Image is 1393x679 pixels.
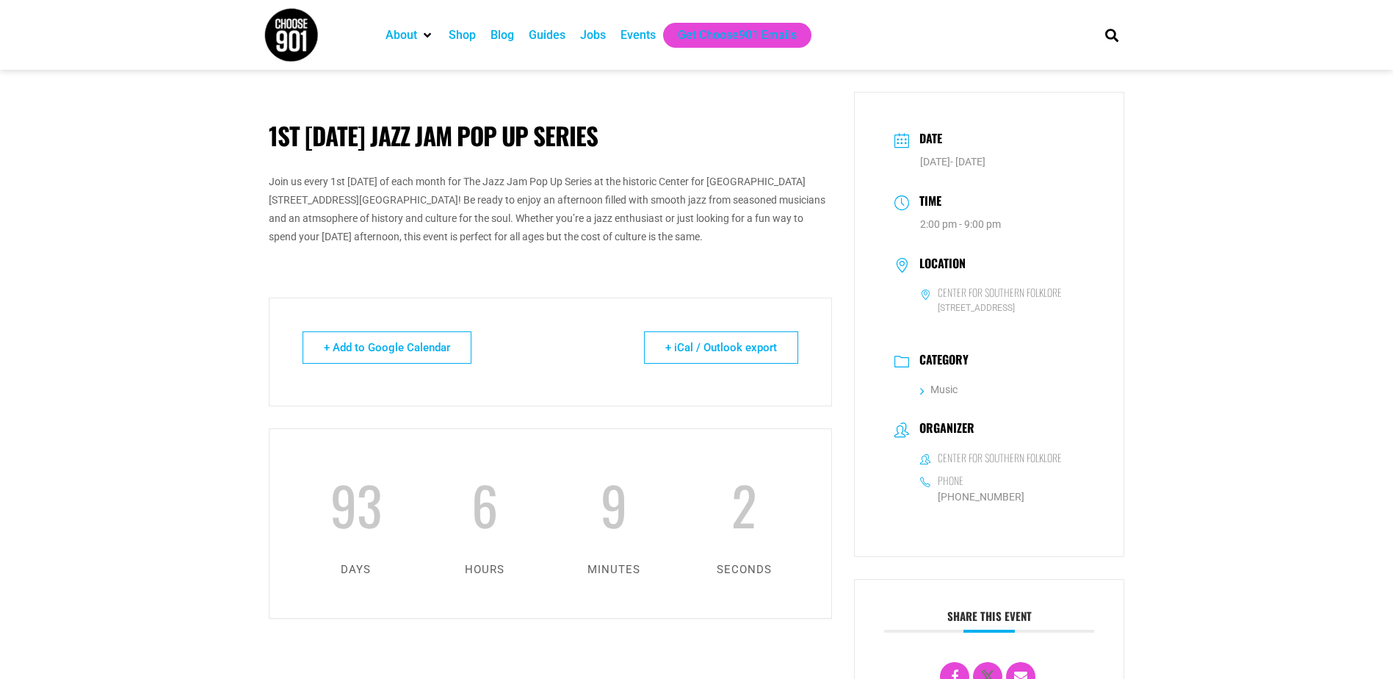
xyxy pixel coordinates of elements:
[644,331,798,364] a: + iCal / Outlook export
[471,448,498,558] span: 6
[330,448,382,558] span: 93
[421,560,549,580] p: hours
[269,121,832,151] h1: 1st [DATE] Jazz Jam Pop Up Series
[386,26,417,44] a: About
[920,301,1085,315] span: [STREET_ADDRESS]
[920,384,958,395] a: Music
[303,331,471,364] a: + Add to Google Calendar
[912,129,942,151] h3: Date
[269,173,832,247] p: Join us every 1st [DATE] of each month for The Jazz Jam Pop Up Series at the historic Center for ...
[292,560,421,580] p: days
[912,353,969,370] h3: Category
[378,23,1080,48] nav: Main nav
[912,421,974,439] h3: Organizer
[529,26,565,44] a: Guides
[449,26,476,44] a: Shop
[938,451,1062,464] h6: Center for Southern Folklore
[912,192,941,213] h3: Time
[620,26,656,44] a: Events
[549,560,679,580] p: minutes
[950,156,985,168] span: - [DATE]
[920,156,950,168] span: [DATE]
[912,256,966,274] h3: Location
[920,489,1024,505] a: [PHONE_NUMBER]
[1099,23,1124,47] div: Search
[678,26,797,44] a: Get Choose901 Emails
[601,448,627,558] span: 9
[731,448,756,558] span: 2
[679,560,809,580] p: seconds
[938,474,963,487] h6: Phone
[491,26,514,44] a: Blog
[938,286,1062,299] h6: Center for Southern Folklore
[378,23,441,48] div: About
[884,609,1095,633] h3: Share this event
[580,26,606,44] a: Jobs
[920,218,1001,230] abbr: 2:00 pm - 9:00 pm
